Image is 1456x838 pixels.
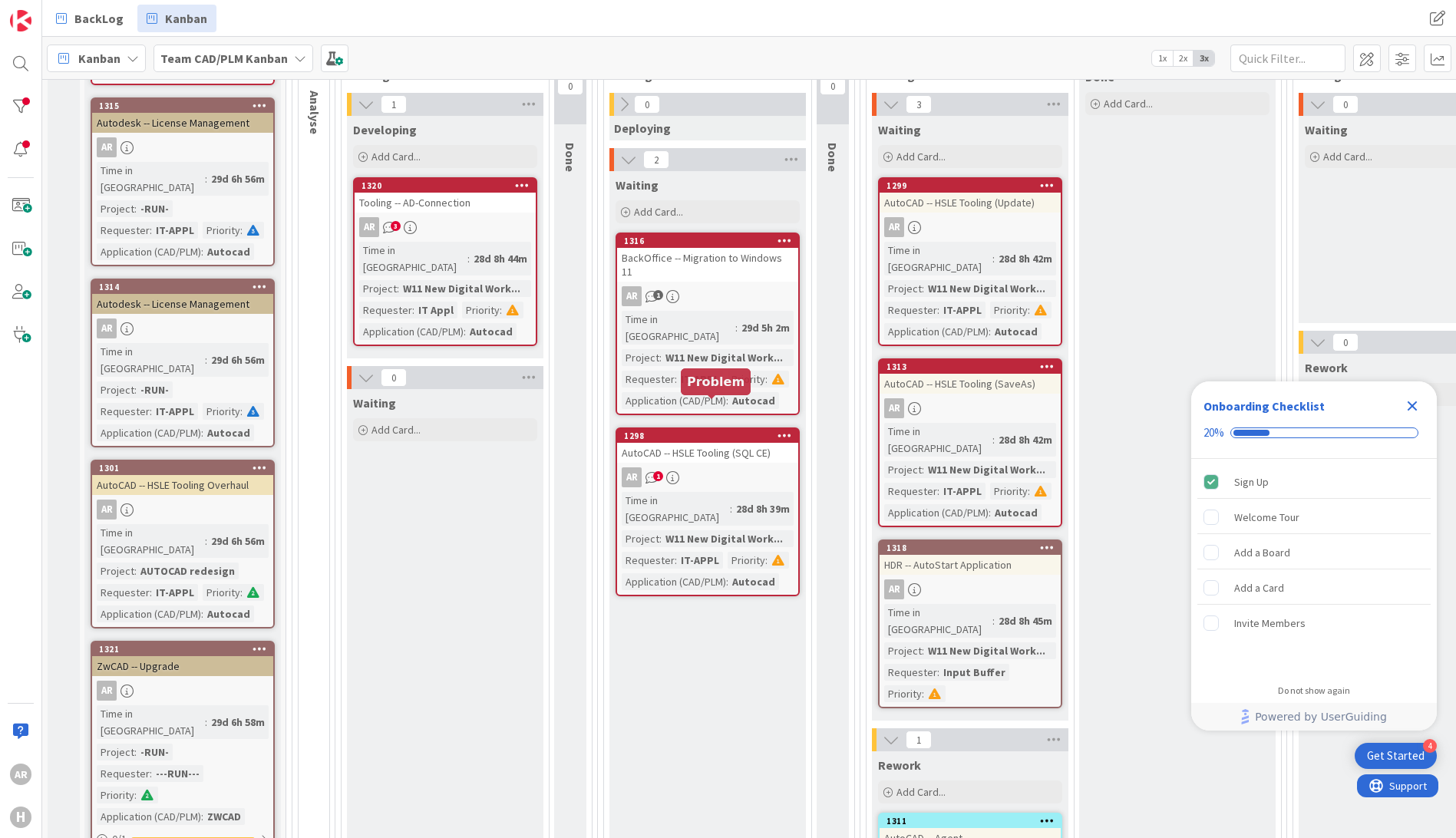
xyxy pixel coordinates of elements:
[240,403,243,420] span: :
[10,764,31,785] div: AR
[467,250,470,267] span: :
[152,403,198,420] div: IT-APPL
[137,744,173,760] div: -RUN-
[886,543,1061,553] div: 1318
[1305,360,1348,375] span: Rework
[735,319,738,336] span: :
[1199,703,1429,731] a: Powered by UserGuiding
[201,605,203,622] span: :
[991,504,1042,521] div: Autocad
[92,642,273,656] div: 1321
[728,552,765,569] div: Priority
[886,180,1061,191] div: 1299
[97,563,134,579] div: Project
[1323,150,1372,163] span: Add Card...
[765,552,768,569] span: :
[880,193,1061,213] div: AutoCAD -- HSLE Tooling (Update)
[653,471,663,481] span: 1
[728,573,779,590] div: Autocad
[201,424,203,441] span: :
[205,170,207,187] span: :
[622,573,726,590] div: Application (CAD/PLM)
[732,500,794,517] div: 28d 8h 39m
[922,461,924,478] span: :
[937,664,939,681] span: :
[137,5,216,32] a: Kanban
[675,371,677,388] span: :
[990,302,1028,318] div: Priority
[880,179,1061,213] div: 1299AutoCAD -- HSLE Tooling (Update)
[92,137,273,157] div: AR
[78,49,121,68] span: Kanban
[675,552,677,569] span: :
[97,808,201,825] div: Application (CAD/PLM)
[1203,426,1425,440] div: Checklist progress: 20%
[92,461,273,495] div: 1301AutoCAD -- HSLE Tooling Overhaul
[617,286,798,306] div: AR
[203,605,254,622] div: Autocad
[1255,708,1387,726] span: Powered by UserGuiding
[500,302,502,318] span: :
[371,423,421,437] span: Add Card...
[939,664,1009,681] div: Input Buffer
[1197,465,1431,499] div: Sign Up is complete.
[152,584,198,601] div: IT-APPL
[622,467,642,487] div: AR
[359,217,379,237] div: AR
[992,612,995,629] span: :
[97,381,134,398] div: Project
[884,280,922,297] div: Project
[880,360,1061,374] div: 1313
[97,744,134,760] div: Project
[614,120,671,136] span: Deploying
[99,644,273,655] div: 1321
[137,563,239,579] div: AUTOCAD redesign
[634,95,660,114] span: 0
[1234,614,1306,632] div: Invite Members
[134,200,137,217] span: :
[878,358,1062,527] a: 1313AutoCAD -- HSLE Tooling (SaveAs)ARTime in [GEOGRAPHIC_DATA]:28d 8h 42mProject:W11 New Digital...
[466,323,517,340] div: Autocad
[150,584,152,601] span: :
[97,787,134,803] div: Priority
[97,705,205,739] div: Time in [GEOGRAPHIC_DATA]
[97,524,205,558] div: Time in [GEOGRAPHIC_DATA]
[91,460,275,628] a: 1301AutoCAD -- HSLE Tooling OverhaulARTime in [GEOGRAPHIC_DATA]:29d 6h 56mProject:AUTOCAD redesig...
[371,150,421,163] span: Add Card...
[1191,703,1437,731] div: Footer
[1355,743,1437,769] div: Open Get Started checklist, remaining modules: 4
[150,222,152,239] span: :
[307,91,322,134] span: Analyse
[622,552,675,569] div: Requester
[359,242,467,275] div: Time in [GEOGRAPHIC_DATA]
[726,573,728,590] span: :
[355,179,536,193] div: 1320
[896,150,946,163] span: Add Card...
[884,398,904,418] div: AR
[884,604,992,638] div: Time in [GEOGRAPHIC_DATA]
[884,579,904,599] div: AR
[92,681,273,701] div: AR
[205,351,207,368] span: :
[992,250,995,267] span: :
[995,612,1056,629] div: 28d 8h 45m
[97,765,150,782] div: Requester
[353,395,396,411] span: Waiting
[937,483,939,500] span: :
[99,101,273,111] div: 1315
[47,5,133,32] a: BackLog
[726,392,728,409] span: :
[355,193,536,213] div: Tooling -- AD-Connection
[992,431,995,448] span: :
[381,95,407,114] span: 1
[617,429,798,443] div: 1298
[97,500,117,520] div: AR
[1367,748,1425,764] div: Get Started
[97,343,205,377] div: Time in [GEOGRAPHIC_DATA]
[922,685,924,702] span: :
[92,500,273,520] div: AR
[886,361,1061,372] div: 1313
[99,282,273,292] div: 1314
[884,642,922,659] div: Project
[1028,302,1030,318] span: :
